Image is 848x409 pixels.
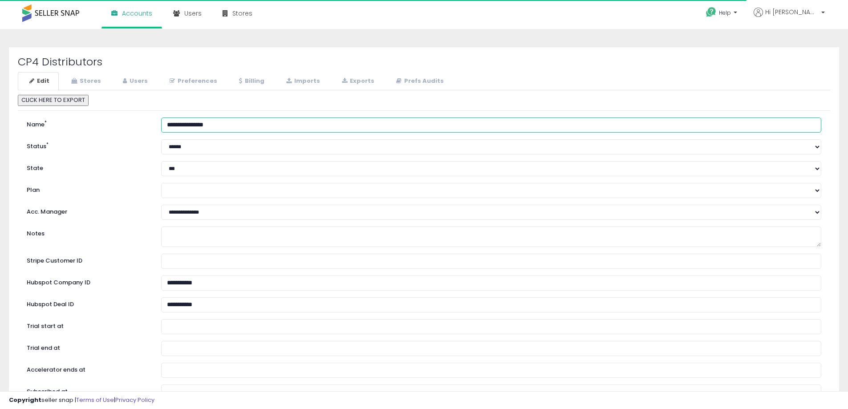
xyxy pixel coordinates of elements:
label: Hubspot Company ID [20,275,154,287]
label: Subscribed at [20,385,154,396]
a: Preferences [158,72,227,90]
a: Users [111,72,157,90]
i: Get Help [706,7,717,18]
div: seller snap | | [9,396,154,405]
a: Privacy Policy [115,396,154,404]
label: Stripe Customer ID [20,254,154,265]
a: Hi [PERSON_NAME] [754,8,825,28]
span: Stores [232,9,252,18]
label: Trial end at [20,341,154,352]
label: Name [20,117,154,129]
a: Exports [330,72,384,90]
label: Status [20,139,154,151]
label: Hubspot Deal ID [20,297,154,309]
label: Trial start at [20,319,154,331]
label: Accelerator ends at [20,363,154,374]
label: Acc. Manager [20,205,154,216]
span: Accounts [122,9,152,18]
a: Imports [275,72,329,90]
a: Prefs Audits [385,72,453,90]
span: Users [184,9,202,18]
a: Edit [18,72,59,90]
span: Help [719,9,731,16]
strong: Copyright [9,396,41,404]
a: Stores [60,72,110,90]
a: Billing [227,72,274,90]
label: Plan [20,183,154,194]
button: CLICK HERE TO EXPORT [18,95,89,106]
label: State [20,161,154,173]
a: Terms of Use [76,396,114,404]
label: Notes [20,227,154,238]
span: Hi [PERSON_NAME] [765,8,819,16]
h2: CP4 Distributors [18,56,830,68]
